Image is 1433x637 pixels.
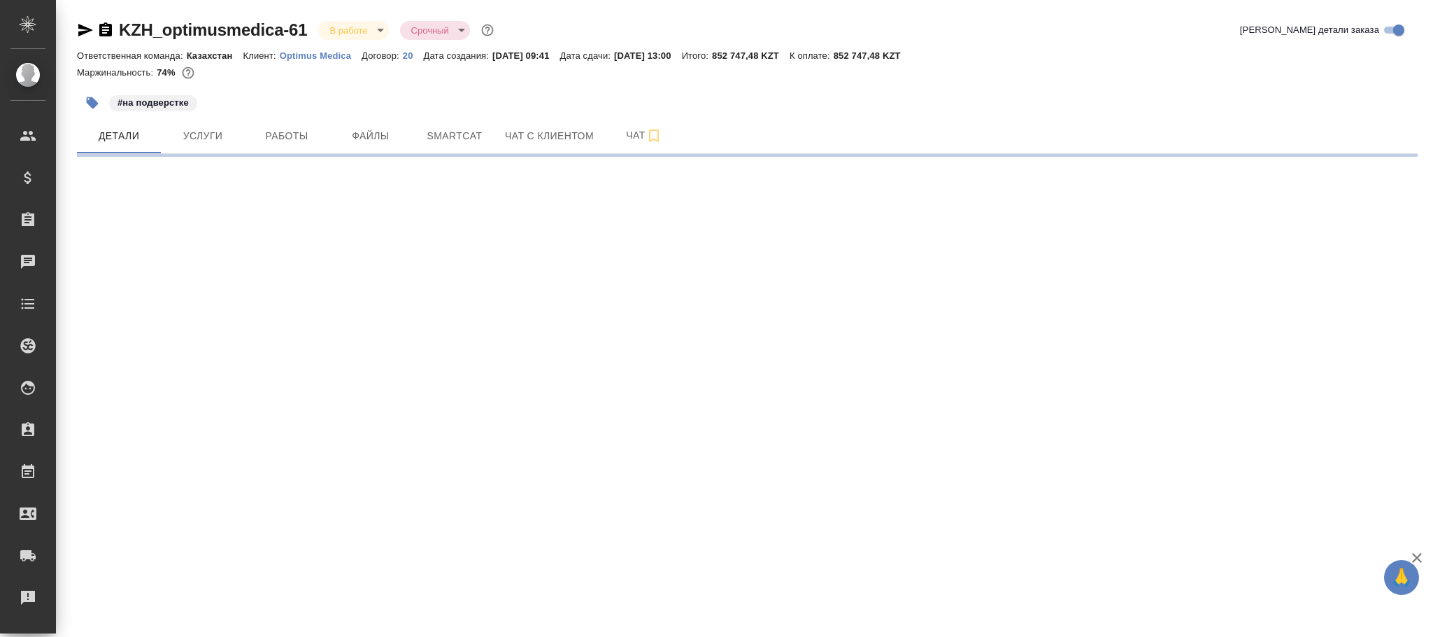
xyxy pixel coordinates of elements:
[187,50,243,61] p: Казахстан
[169,127,236,145] span: Услуги
[424,50,492,61] p: Дата создания:
[407,24,453,36] button: Срочный
[478,21,497,39] button: Доп статусы указывают на важность/срочность заказа
[253,127,320,145] span: Работы
[790,50,834,61] p: К оплате:
[1240,23,1379,37] span: [PERSON_NAME] детали заказа
[77,22,94,38] button: Скопировать ссылку для ЯМессенджера
[646,127,662,144] svg: Подписаться
[337,127,404,145] span: Файлы
[179,64,197,82] button: 29572.24 RUB;
[682,50,712,61] p: Итого:
[492,50,560,61] p: [DATE] 09:41
[119,20,307,39] a: KZH_optimusmedica-61
[400,21,470,40] div: В работе
[97,22,114,38] button: Скопировать ссылку
[403,49,424,61] a: 20
[77,67,157,78] p: Маржинальность:
[318,21,388,40] div: В работе
[403,50,424,61] p: 20
[421,127,488,145] span: Smartcat
[243,50,279,61] p: Клиент:
[1390,563,1413,592] span: 🙏
[1384,560,1419,595] button: 🙏
[108,96,199,108] span: на подверстке
[117,96,189,110] p: #на подверстке
[85,127,152,145] span: Детали
[280,50,362,61] p: Optimus Medica
[611,127,678,144] span: Чат
[712,50,790,61] p: 852 747,48 KZT
[325,24,371,36] button: В работе
[505,127,594,145] span: Чат с клиентом
[77,50,187,61] p: Ответственная команда:
[77,87,108,118] button: Добавить тэг
[362,50,403,61] p: Договор:
[280,49,362,61] a: Optimus Medica
[560,50,614,61] p: Дата сдачи:
[834,50,911,61] p: 852 747,48 KZT
[614,50,682,61] p: [DATE] 13:00
[157,67,178,78] p: 74%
